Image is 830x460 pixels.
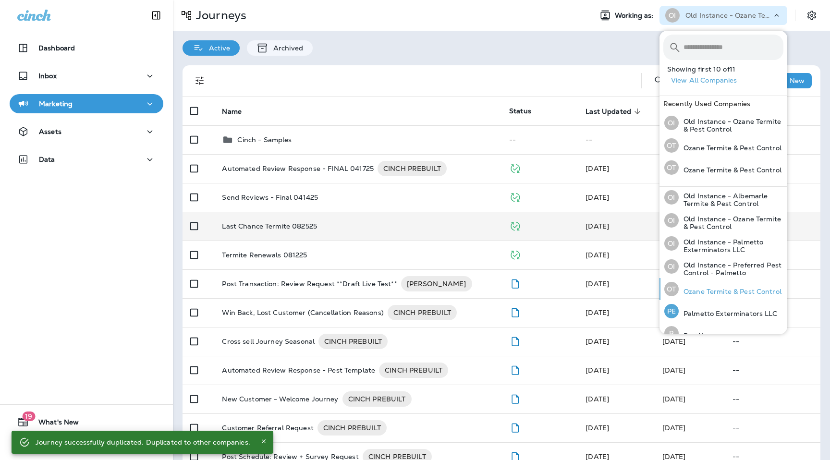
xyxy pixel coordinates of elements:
[679,288,781,295] p: Ozane Termite & Pest Control
[22,412,35,421] span: 19
[39,156,55,163] p: Data
[36,434,250,451] div: Journey successfully duplicated. Duplicated to other companies.
[659,255,787,278] button: OIOld Instance - Preferred Pest Control - Palmetto
[679,192,783,207] p: Old Instance - Albemarle Termite & Pest Control
[10,412,163,432] button: 19What's New
[679,215,783,230] p: Old Instance - Ozane Termite & Pest Control
[664,282,679,296] div: OT
[659,232,787,255] button: OIOld Instance - Palmetto Exterminators LLC
[39,128,61,135] p: Assets
[143,6,170,25] button: Collapse Sidebar
[38,72,57,80] p: Inbox
[192,8,246,23] p: Journeys
[659,111,787,134] button: OIOld Instance - Ozane Termite & Pest Control
[667,73,787,88] button: View All Companies
[679,118,783,133] p: Old Instance - Ozane Termite & Pest Control
[664,190,679,205] div: OI
[258,436,269,447] button: Close
[10,38,163,58] button: Dashboard
[790,77,805,85] p: New
[664,259,679,274] div: OI
[10,66,163,85] button: Inbox
[39,100,73,108] p: Marketing
[679,310,778,317] p: Palmetto Exterminators LLC
[667,65,787,73] p: Showing first 10 of 11
[10,150,163,169] button: Data
[679,144,781,152] p: Ozane Termite & Pest Control
[664,304,679,318] div: PE
[10,94,163,113] button: Marketing
[10,436,163,455] button: Support
[659,300,787,322] button: PEPalmetto Exterminators LLC
[679,166,781,174] p: Ozane Termite & Pest Control
[679,261,783,277] p: Old Instance - Preferred Pest Control - Palmetto
[38,44,75,52] p: Dashboard
[664,326,679,340] div: P
[659,96,787,111] div: Recently Used Companies
[664,138,679,153] div: OT
[664,160,679,175] div: OT
[29,418,79,430] span: What's New
[10,122,163,141] button: Assets
[664,116,679,130] div: OI
[659,134,787,157] button: OTOzane Termite & Pest Control
[664,236,679,251] div: OI
[659,209,787,232] button: OIOld Instance - Ozane Termite & Pest Control
[615,12,656,20] span: Working as:
[659,322,787,344] button: PPestNow
[665,8,680,23] div: OI
[659,157,787,179] button: OTOzane Termite & Pest Control
[685,12,772,19] p: Old Instance - Ozane Termite & Pest Control
[679,238,783,254] p: Old Instance - Palmetto Exterminators LLC
[679,332,713,339] p: PestNow
[664,213,679,228] div: OI
[659,278,787,300] button: OTOzane Termite & Pest Control
[659,186,787,209] button: OIOld Instance - Albemarle Termite & Pest Control
[803,7,820,24] button: Settings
